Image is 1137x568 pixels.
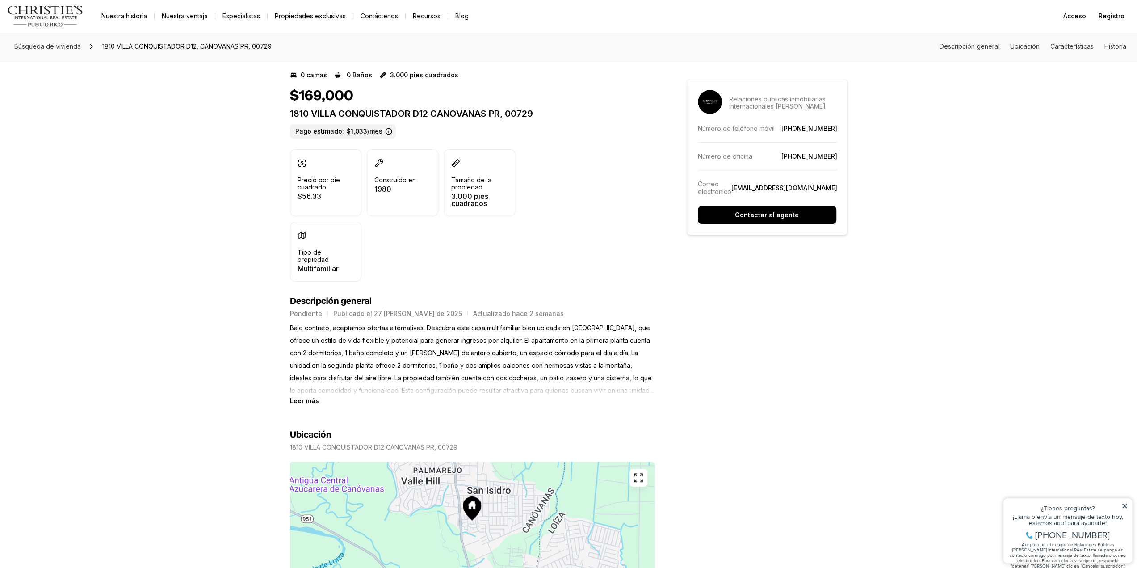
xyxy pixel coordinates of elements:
[215,10,267,22] a: Especialistas
[731,184,837,192] a: [EMAIL_ADDRESS][DOMAIN_NAME]
[298,264,339,273] font: Multifamiliar
[333,310,462,317] font: Publicado el 27 [PERSON_NAME] de 2025
[361,12,398,20] font: Contáctenos
[448,10,476,22] a: Blog
[7,5,84,27] img: logo
[155,10,215,22] a: Nuestra ventaja
[1104,42,1126,50] a: Saltar a: Historial
[455,12,469,20] font: Blog
[298,192,321,201] font: $56.33
[1063,12,1086,20] font: Acceso
[698,125,775,132] font: Número de teléfono móvil
[301,71,327,79] font: 0 camas
[698,206,836,224] button: Contactar al agente
[295,127,344,135] font: Pago estimado:
[1058,7,1091,25] button: Acceso
[268,10,353,22] a: Propiedades exclusivas
[94,10,154,22] a: Nuestra historia
[940,43,1126,50] nav: Menú de la sección de la página
[698,180,731,195] font: Correo electrónico
[290,397,319,404] button: Leer más
[1099,12,1124,20] font: Registro
[222,12,260,20] font: Especialistas
[42,19,96,28] font: ¿Tienes preguntas?
[1093,7,1130,25] button: Registro
[729,95,826,110] font: Relaciones públicas inmobiliarias internacionales [PERSON_NAME]
[347,71,372,79] font: 0 Baños
[290,430,331,439] font: Ubicación
[290,443,457,451] font: 1810 VILLA CONQUISTADOR D12 CANOVANAS PR, 00729
[298,248,329,263] font: Tipo de propiedad
[290,89,353,103] font: $169,000
[735,211,799,219] font: Contactar al agente
[374,176,416,184] font: Construido en
[413,12,441,20] font: Recursos
[14,42,81,50] font: Búsqueda de vivienda
[347,127,382,135] font: $1,033/mes
[162,12,208,20] font: Nuestra ventaja
[374,185,391,194] font: 1980
[390,71,458,79] font: 3.000 pies cuadrados
[698,152,752,160] font: Número de oficina
[451,176,491,191] font: Tamaño de la propiedad
[290,324,655,432] font: Bajo contrato, aceptamos ofertas alternativas. Descubra esta casa multifamiliar bien ubicada en [...
[101,12,147,20] font: Nuestra historia
[1050,42,1094,50] font: Características
[37,43,111,56] font: [PHONE_NUMBER]
[353,10,405,22] button: Contáctenos
[298,176,340,191] font: Precio por pie cuadrado
[1010,42,1040,50] a: Saltar a: Ubicación
[473,310,564,317] font: Actualizado hace 2 semanas
[940,42,999,50] a: Saltar a: Descripción general
[11,39,84,54] a: Búsqueda de vivienda
[290,108,533,119] font: 1810 VILLA CONQUISTADOR D12 CANOVANAS PR, 00729
[275,12,346,20] font: Propiedades exclusivas
[781,152,837,160] a: [PHONE_NUMBER]
[940,42,999,50] font: Descripción general
[11,56,127,84] font: Acepto que el equipo de Relaciones Públicas [PERSON_NAME] International Real Estate se ponga en c...
[290,297,372,306] font: Descripción general
[1104,42,1126,50] font: Historia
[781,125,837,132] a: [PHONE_NUMBER]
[290,310,322,317] font: Pendiente
[14,27,125,42] font: ¡Llama o envía un mensaje de texto hoy, estamos aquí para ayudarte!
[451,192,488,208] font: 3.000 pies cuadrados
[1050,42,1094,50] a: Saltar a: Características
[406,10,448,22] a: Recursos
[102,42,272,50] font: 1810 VILLA CONQUISTADOR D12, CANOVANAS PR, 00729
[1010,42,1040,50] font: Ubicación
